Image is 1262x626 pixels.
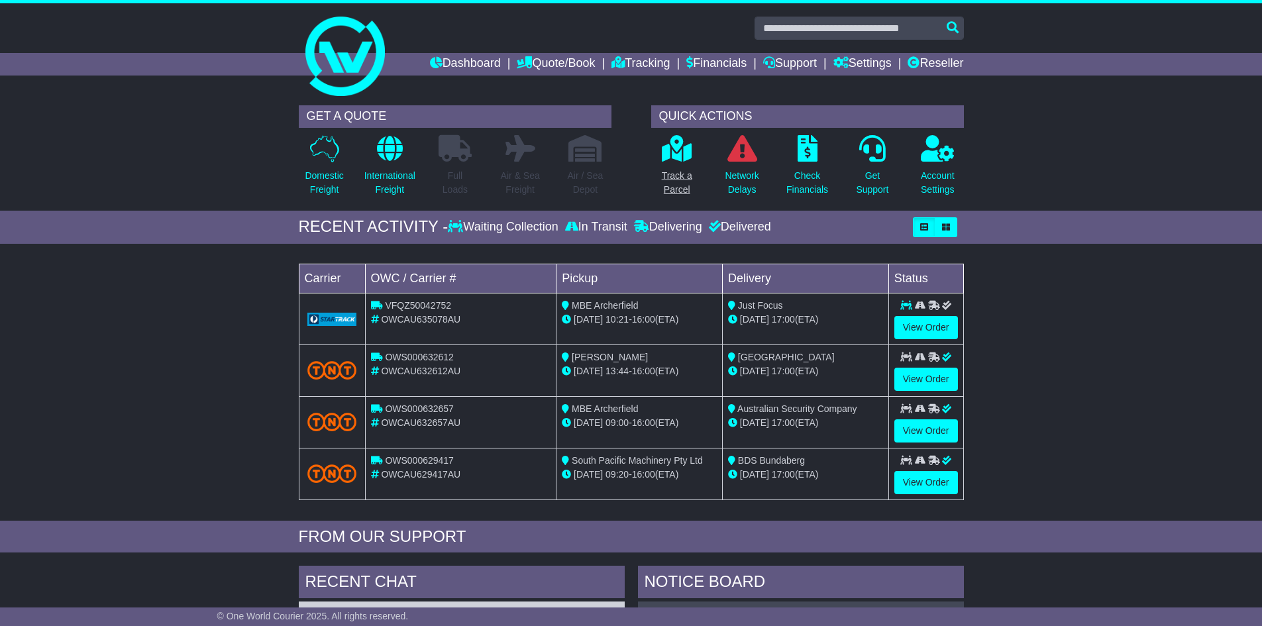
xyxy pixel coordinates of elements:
[651,105,964,128] div: QUICK ACTIONS
[632,366,655,376] span: 16:00
[894,368,958,391] a: View Order
[574,417,603,428] span: [DATE]
[385,403,454,414] span: OWS000632657
[632,417,655,428] span: 16:00
[908,53,963,76] a: Reseller
[638,566,964,601] div: NOTICE BOARD
[706,220,771,235] div: Delivered
[381,314,460,325] span: OWCAU635078AU
[738,455,805,466] span: BDS Bundaberg
[740,366,769,376] span: [DATE]
[763,53,817,76] a: Support
[894,419,958,443] a: View Order
[728,468,883,482] div: (ETA)
[299,217,448,236] div: RECENT ACTIVITY -
[299,105,611,128] div: GET A QUOTE
[631,220,706,235] div: Delivering
[772,366,795,376] span: 17:00
[501,169,540,197] p: Air & Sea Freight
[385,300,451,311] span: VFQZ50042752
[307,413,357,431] img: TNT_Domestic.png
[364,134,416,204] a: InternationalFreight
[786,134,829,204] a: CheckFinancials
[728,313,883,327] div: (ETA)
[737,403,857,414] span: Australian Security Company
[772,417,795,428] span: 17:00
[439,169,472,197] p: Full Loads
[562,416,717,430] div: - (ETA)
[381,366,460,376] span: OWCAU632612AU
[605,469,629,480] span: 09:20
[385,455,454,466] span: OWS000629417
[556,264,723,293] td: Pickup
[725,169,759,197] p: Network Delays
[305,169,343,197] p: Domestic Freight
[855,134,889,204] a: GetSupport
[307,464,357,482] img: TNT_Domestic.png
[722,264,888,293] td: Delivery
[517,53,595,76] a: Quote/Book
[562,468,717,482] div: - (ETA)
[307,361,357,379] img: TNT_Domestic.png
[572,300,638,311] span: MBE Archerfield
[572,352,648,362] span: [PERSON_NAME]
[894,316,958,339] a: View Order
[217,611,409,621] span: © One World Courier 2025. All rights reserved.
[920,134,955,204] a: AccountSettings
[385,352,454,362] span: OWS000632612
[562,220,631,235] div: In Transit
[572,403,638,414] span: MBE Archerfield
[738,300,783,311] span: Just Focus
[299,527,964,547] div: FROM OUR SUPPORT
[740,417,769,428] span: [DATE]
[299,566,625,601] div: RECENT CHAT
[562,313,717,327] div: - (ETA)
[448,220,561,235] div: Waiting Collection
[724,134,759,204] a: NetworkDelays
[381,469,460,480] span: OWCAU629417AU
[921,169,955,197] p: Account Settings
[574,469,603,480] span: [DATE]
[888,264,963,293] td: Status
[605,417,629,428] span: 09:00
[772,469,795,480] span: 17:00
[574,314,603,325] span: [DATE]
[632,314,655,325] span: 16:00
[856,169,888,197] p: Get Support
[772,314,795,325] span: 17:00
[740,314,769,325] span: [DATE]
[833,53,892,76] a: Settings
[786,169,828,197] p: Check Financials
[365,264,556,293] td: OWC / Carrier #
[381,417,460,428] span: OWCAU632657AU
[562,364,717,378] div: - (ETA)
[304,134,344,204] a: DomesticFreight
[572,455,703,466] span: South Pacific Machinery Pty Ltd
[574,366,603,376] span: [DATE]
[740,469,769,480] span: [DATE]
[686,53,747,76] a: Financials
[728,416,883,430] div: (ETA)
[299,264,365,293] td: Carrier
[611,53,670,76] a: Tracking
[307,313,357,326] img: GetCarrierServiceLogo
[661,134,693,204] a: Track aParcel
[632,469,655,480] span: 16:00
[738,352,835,362] span: [GEOGRAPHIC_DATA]
[568,169,604,197] p: Air / Sea Depot
[605,314,629,325] span: 10:21
[894,471,958,494] a: View Order
[605,366,629,376] span: 13:44
[430,53,501,76] a: Dashboard
[662,169,692,197] p: Track a Parcel
[364,169,415,197] p: International Freight
[728,364,883,378] div: (ETA)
